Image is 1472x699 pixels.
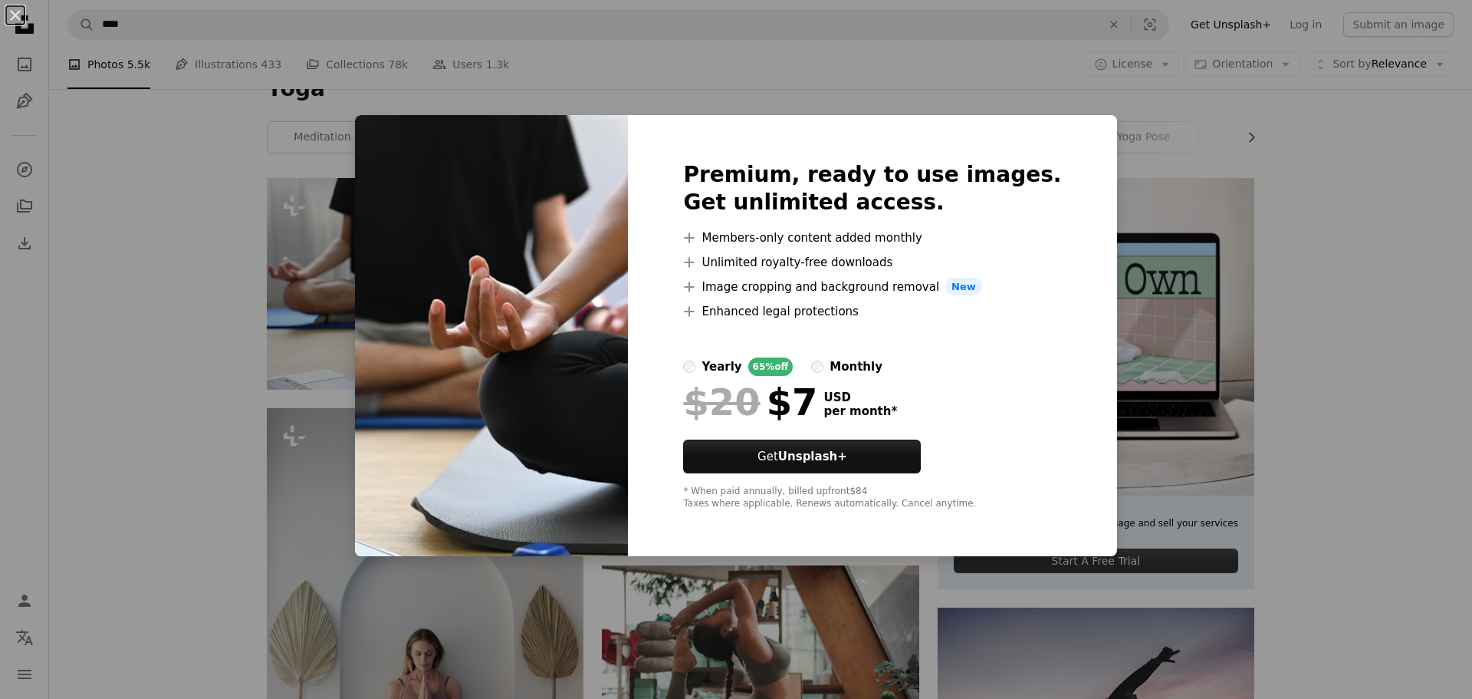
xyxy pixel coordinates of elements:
li: Unlimited royalty-free downloads [683,253,1061,272]
input: monthly [811,361,823,373]
li: Image cropping and background removal [683,278,1061,296]
span: USD [823,391,897,404]
div: monthly [830,358,882,376]
strong: Unsplash+ [778,450,847,463]
img: premium_photo-1661777196224-bfda51e61cfd [355,115,628,557]
input: yearly65%off [683,361,695,373]
span: per month * [823,404,897,418]
span: New [945,278,982,296]
div: yearly [701,358,741,376]
li: Members-only content added monthly [683,229,1061,247]
div: 65% off [748,358,793,376]
span: $20 [683,382,760,422]
li: Enhanced legal protections [683,302,1061,321]
button: GetUnsplash+ [683,440,921,473]
div: * When paid annually, billed upfront $84 Taxes where applicable. Renews automatically. Cancel any... [683,486,1061,510]
div: $7 [683,382,817,422]
h2: Premium, ready to use images. Get unlimited access. [683,161,1061,216]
